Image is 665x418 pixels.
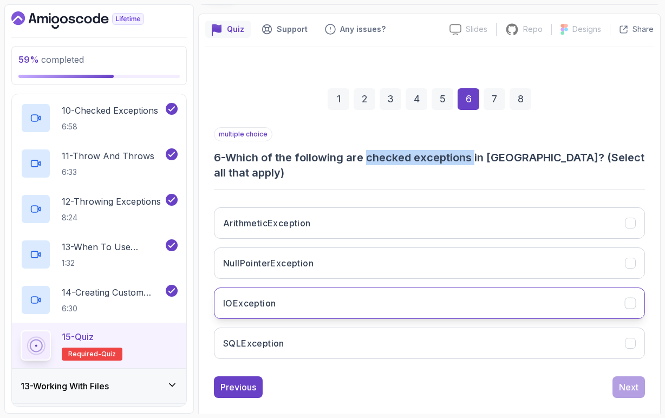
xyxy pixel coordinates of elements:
h3: ArithmeticException [223,217,311,230]
h3: IOException [223,297,276,310]
p: 15 - Quiz [62,330,94,343]
p: Quiz [227,24,244,35]
span: completed [18,54,84,65]
button: NullPointerException [214,247,645,279]
button: 13-When To Use Checked Vs Unchecked Exeptions1:32 [21,239,178,270]
span: quiz [101,350,116,358]
div: 6 [458,88,479,110]
h3: 13 - Working With Files [21,380,109,393]
div: 2 [354,88,375,110]
p: 1:32 [62,258,164,269]
p: 6:58 [62,121,158,132]
p: Support [277,24,308,35]
button: quiz button [205,21,251,38]
span: Required- [68,350,101,358]
button: IOException [214,288,645,319]
p: 8:24 [62,212,161,223]
div: 5 [432,88,453,110]
div: 1 [328,88,349,110]
p: Repo [523,24,543,35]
p: Any issues? [340,24,386,35]
button: ArithmeticException [214,207,645,239]
p: 12 - Throwing Exceptions [62,195,161,208]
span: 59 % [18,54,39,65]
p: 10 - Checked Exceptions [62,104,158,117]
button: Support button [255,21,314,38]
button: 12-Throwing Exceptions8:24 [21,194,178,224]
button: Feedback button [318,21,392,38]
button: Next [612,376,645,398]
div: 8 [510,88,531,110]
p: Slides [466,24,487,35]
h3: SQLException [223,337,284,350]
p: Share [633,24,654,35]
h3: 6 - Which of the following are checked exceptions in [GEOGRAPHIC_DATA]? (Select all that apply) [214,150,645,180]
p: 11 - Throw And Throws [62,149,154,162]
p: 14 - Creating Custom Exceptions [62,286,164,299]
button: 13-Working With Files [12,369,186,403]
button: SQLException [214,328,645,359]
div: 7 [484,88,505,110]
p: 6:30 [62,303,164,314]
button: 10-Checked Exceptions6:58 [21,103,178,133]
p: 13 - When To Use Checked Vs Unchecked Exeptions [62,240,164,253]
button: 11-Throw And Throws6:33 [21,148,178,179]
button: 15-QuizRequired-quiz [21,330,178,361]
div: Previous [220,381,256,394]
div: 3 [380,88,401,110]
div: Next [619,381,638,394]
button: Previous [214,376,263,398]
button: 14-Creating Custom Exceptions6:30 [21,285,178,315]
a: Dashboard [11,11,169,29]
p: Designs [572,24,601,35]
p: 6:33 [62,167,154,178]
h3: NullPointerException [223,257,314,270]
button: Share [610,24,654,35]
div: 4 [406,88,427,110]
p: multiple choice [214,127,272,141]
